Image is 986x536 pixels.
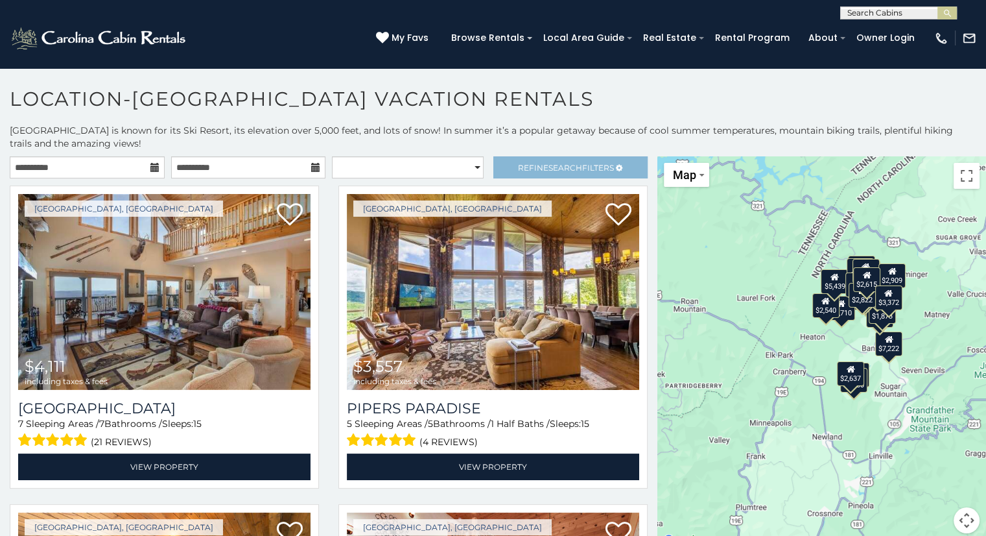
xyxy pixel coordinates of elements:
a: View Property [18,454,311,480]
img: White-1-2.png [10,25,189,51]
span: Refine Filters [518,163,614,173]
div: $7,222 [875,332,902,356]
span: including taxes & fees [25,377,108,385]
span: 5 [347,418,352,430]
div: Sleeping Areas / Bathrooms / Sleeps: [18,417,311,450]
span: 15 [193,418,202,430]
a: RefineSearchFilters [493,156,648,178]
a: [GEOGRAPHIC_DATA], [GEOGRAPHIC_DATA] [353,519,552,535]
a: Browse Rentals [445,28,531,48]
div: $5,439 [821,269,848,293]
button: Map camera controls [954,507,980,533]
img: mail-regular-white.png [962,31,976,45]
a: Southern Star Lodge $4,111 including taxes & fees [18,194,311,390]
span: 15 [581,418,589,430]
div: $1,073 [847,258,874,282]
a: About [802,28,844,48]
img: phone-regular-white.png [934,31,948,45]
div: $2,996 [852,258,879,283]
span: 5 [428,418,433,430]
div: $1,873 [868,298,895,323]
a: View Property [347,454,639,480]
a: [GEOGRAPHIC_DATA], [GEOGRAPHIC_DATA] [25,519,223,535]
a: [GEOGRAPHIC_DATA] [18,400,311,417]
div: $2,580 [839,367,867,392]
a: Add to favorites [277,202,303,229]
a: Local Area Guide [537,28,631,48]
a: Real Estate [637,28,703,48]
a: My Favs [376,31,432,45]
div: $2,540 [812,293,839,317]
span: $3,557 [353,357,403,376]
a: [GEOGRAPHIC_DATA], [GEOGRAPHIC_DATA] [25,201,223,217]
span: My Favs [392,31,428,45]
div: $1,975 [865,303,893,328]
h3: Southern Star Lodge [18,400,311,417]
div: $2,822 [848,283,875,308]
span: including taxes & fees [353,377,436,385]
div: $3,372 [874,285,902,310]
a: Owner Login [850,28,921,48]
a: [GEOGRAPHIC_DATA], [GEOGRAPHIC_DATA] [353,201,552,217]
div: $2,909 [878,263,906,288]
div: $2,615 [853,267,880,292]
div: $2,637 [837,361,864,385]
span: Search [548,163,582,173]
span: (21 reviews) [91,433,152,450]
a: Pipers Paradise $3,557 including taxes & fees [347,194,639,390]
div: $1,118 [848,255,875,280]
div: $4,710 [827,296,854,321]
button: Toggle fullscreen view [954,163,980,189]
img: Pipers Paradise [347,194,639,390]
span: 7 [18,418,23,430]
span: 7 [99,418,104,430]
img: Southern Star Lodge [18,194,311,390]
button: Change map style [664,163,709,187]
a: Rental Program [709,28,796,48]
span: (4 reviews) [419,433,478,450]
span: $4,111 [25,357,65,376]
span: Map [673,168,696,182]
div: Sleeping Areas / Bathrooms / Sleeps: [347,417,639,450]
span: 1 Half Baths / [491,418,550,430]
a: Pipers Paradise [347,400,639,417]
div: $1,999 [842,363,869,387]
div: $3,557 [845,273,872,297]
